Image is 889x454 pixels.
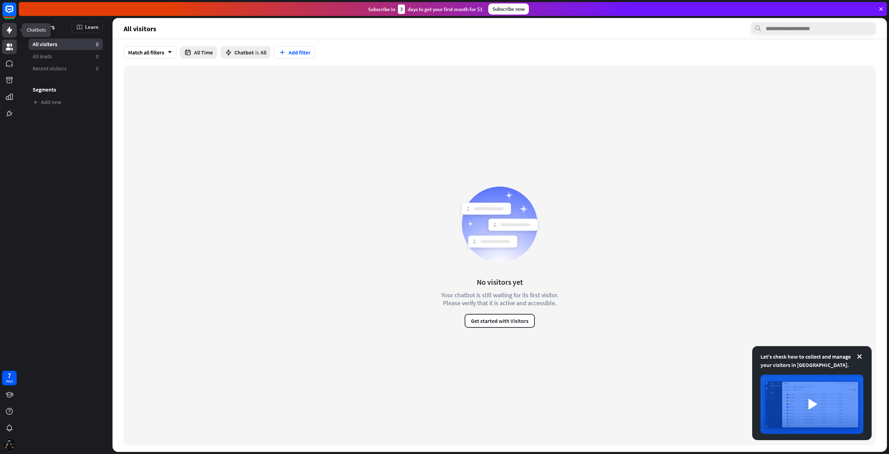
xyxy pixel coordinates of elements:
[28,86,103,93] h3: Segments
[164,50,172,54] i: arrow_down
[255,49,259,56] span: is
[398,5,405,14] div: 3
[124,25,156,33] span: All visitors
[368,5,483,14] div: Subscribe in days to get your first month for $1
[96,53,99,60] aside: 0
[477,277,523,287] div: No visitors yet
[180,46,217,59] button: All Time
[234,49,254,56] span: Chatbot
[85,24,98,30] span: Learn
[2,371,17,385] a: 7 days
[28,96,103,108] a: Add new
[6,3,26,24] button: Open LiveChat chat widget
[28,63,103,74] a: Recent visitors 0
[33,41,57,48] span: All visitors
[96,65,99,72] aside: 0
[274,46,315,59] button: Add filter
[96,41,99,48] aside: 0
[260,49,266,56] span: All
[124,46,176,59] div: Match all filters
[761,352,863,369] div: Let's check how to collect and manage your visitors in [GEOGRAPHIC_DATA].
[33,23,55,31] span: Visitors
[488,3,529,15] div: Subscribe now
[761,375,863,434] img: image
[465,314,535,328] button: Get started with Visitors
[8,372,11,379] div: 7
[33,53,52,60] span: All leads
[28,51,103,62] a: All leads 0
[429,291,571,307] div: Your chatbot is still waiting for its first visitor. Please verify that it is active and accessible.
[33,65,67,72] span: Recent visitors
[6,379,13,384] div: days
